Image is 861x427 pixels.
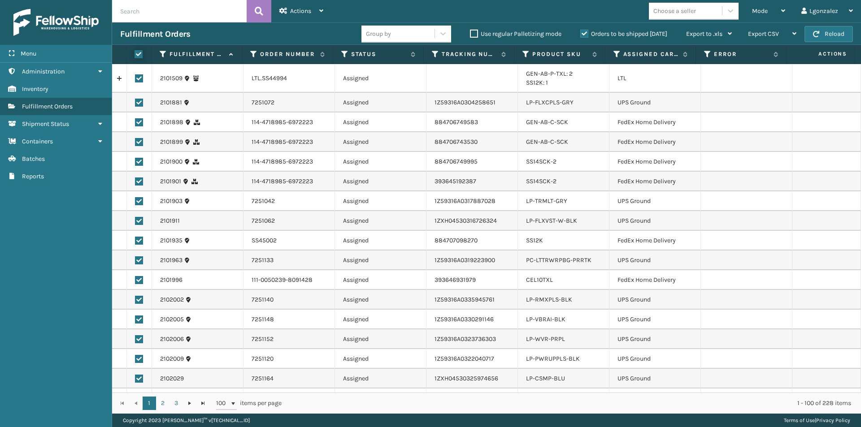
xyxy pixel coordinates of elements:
a: 884707098270 [435,237,478,244]
a: 1ZXH04530325974656 [435,375,498,382]
span: Go to the next page [186,400,193,407]
td: UPS Ground [609,369,701,388]
button: Reload [804,26,853,42]
h3: Fulfillment Orders [120,29,190,39]
a: 2101963 [160,256,183,265]
td: 7251120 [244,349,335,369]
a: 2101901 [160,177,181,186]
td: UPS Ground [609,349,701,369]
a: 1ZXH04530316726324 [435,217,497,224]
p: Copyright 2023 [PERSON_NAME]™ v [TECHNICAL_ID] [123,414,250,427]
td: UPS Ground [609,211,701,231]
div: Choose a seller [653,6,696,16]
a: 1Z59316A0304258651 [435,99,496,106]
a: PC-LTTRWRPBG-PRRTK [526,256,591,264]
td: UPS Ground [609,93,701,112]
a: LP-TRMLT-GRY [526,197,567,205]
a: 393645192387 [435,177,476,185]
a: 2101899 [160,138,183,147]
a: 1 [143,397,156,410]
td: UPS Ground [609,310,701,329]
a: 2101903 [160,197,183,206]
a: CEL10TXL [526,276,553,284]
td: FedEx Home Delivery [609,112,701,132]
a: LP-FLXCPLS-GRY [526,99,574,106]
a: LP-PWRUPPLS-BLK [526,355,580,362]
span: Reports [22,173,44,180]
a: 2 [156,397,170,410]
td: UPS Ground [609,290,701,310]
td: Assigned [335,270,426,290]
label: Tracking Number [442,50,497,58]
a: 2102006 [160,335,184,344]
td: 7251062 [244,211,335,231]
td: Assigned [335,388,426,408]
a: LP-FLXVST-W-BLK [526,217,577,224]
a: SS12K [526,237,543,244]
td: 7251140 [244,290,335,310]
td: 7251042 [244,191,335,211]
a: LP-RMXPLS-BLK [526,296,572,303]
label: Assigned Carrier Service [623,50,678,58]
td: 114-5263859-8297039 [244,388,335,408]
td: Assigned [335,329,426,349]
span: Actions [290,7,311,15]
img: logo [13,9,99,36]
a: LP-CSMP-BLU [526,375,565,382]
td: 114-4718985-6972223 [244,152,335,172]
td: Assigned [335,93,426,112]
span: Mode [752,7,768,15]
a: 2101898 [160,118,183,127]
td: Assigned [335,310,426,329]
a: 2102009 [160,354,184,363]
label: Fulfillment Order Id [170,50,225,58]
a: Go to the next page [183,397,196,410]
label: Product SKU [532,50,587,58]
td: Assigned [335,112,426,132]
label: Error [714,50,769,58]
a: Go to the last page [196,397,210,410]
td: Assigned [335,152,426,172]
a: 1Z59316A0317887028 [435,197,496,205]
td: 114-4718985-6972223 [244,112,335,132]
td: FedEx Home Delivery [609,231,701,250]
a: 2102005 [160,315,184,324]
a: 1Z59316A0335945761 [435,296,495,303]
a: 2101911 [160,216,180,225]
a: 884706743530 [435,138,478,146]
a: 1Z59316A0322040717 [435,355,494,362]
a: GEN-AB-P-TXL: 2 [526,70,573,78]
td: FedEx Home Delivery [609,388,701,408]
span: Menu [21,50,36,57]
a: SS14SCK-2 [526,177,557,185]
td: 111-0050239-8091428 [244,270,335,290]
a: GEN-AB-C-SCK [526,118,568,126]
a: Terms of Use [784,417,815,423]
td: SS45002 [244,231,335,250]
td: Assigned [335,172,426,191]
td: FedEx Home Delivery [609,152,701,172]
a: 1Z59316A0323736303 [435,335,496,343]
td: Assigned [335,231,426,250]
td: 7251164 [244,369,335,388]
span: Go to the last page [200,400,207,407]
a: 2101996 [160,276,183,285]
a: 1Z59316A0330291146 [435,315,494,323]
td: UPS Ground [609,329,701,349]
td: LTL.SS44994 [244,64,335,93]
a: 2101881 [160,98,182,107]
td: Assigned [335,349,426,369]
td: Assigned [335,211,426,231]
span: Fulfillment Orders [22,103,73,110]
span: items per page [216,397,282,410]
a: LP-VBRAI-BLK [526,315,565,323]
td: 7251072 [244,93,335,112]
td: FedEx Home Delivery [609,132,701,152]
label: Order Number [260,50,315,58]
a: 393646931979 [435,276,476,284]
span: Actions [789,47,852,61]
a: 3 [170,397,183,410]
a: 2101900 [160,157,183,166]
td: 7251133 [244,250,335,270]
div: 1 - 100 of 228 items [294,399,851,408]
